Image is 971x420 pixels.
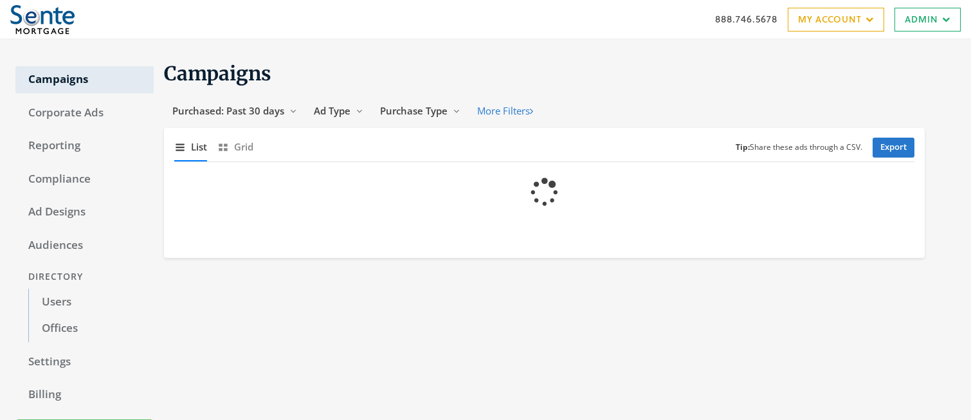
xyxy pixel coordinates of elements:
span: List [191,140,207,154]
a: 888.746.5678 [715,12,777,26]
a: Billing [15,381,154,408]
span: Purchased: Past 30 days [172,104,284,117]
button: Purchased: Past 30 days [164,99,305,123]
b: Tip: [736,142,750,152]
button: More Filters [469,99,541,123]
button: Purchase Type [372,99,469,123]
span: Purchase Type [380,104,448,117]
a: Admin [894,8,961,32]
button: Grid [217,133,253,161]
a: Campaigns [15,66,154,93]
small: Share these ads through a CSV. [736,142,862,154]
a: Compliance [15,166,154,193]
button: List [174,133,207,161]
a: Audiences [15,232,154,259]
a: Export [873,138,914,158]
a: Ad Designs [15,199,154,226]
a: Offices [28,315,154,342]
a: Users [28,289,154,316]
img: Adwerx [10,5,75,34]
a: Corporate Ads [15,100,154,127]
a: My Account [788,8,884,32]
div: Directory [15,265,154,289]
button: Ad Type [305,99,372,123]
span: Grid [234,140,253,154]
span: Campaigns [164,61,271,86]
span: Ad Type [314,104,350,117]
a: Settings [15,349,154,376]
a: Reporting [15,132,154,160]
